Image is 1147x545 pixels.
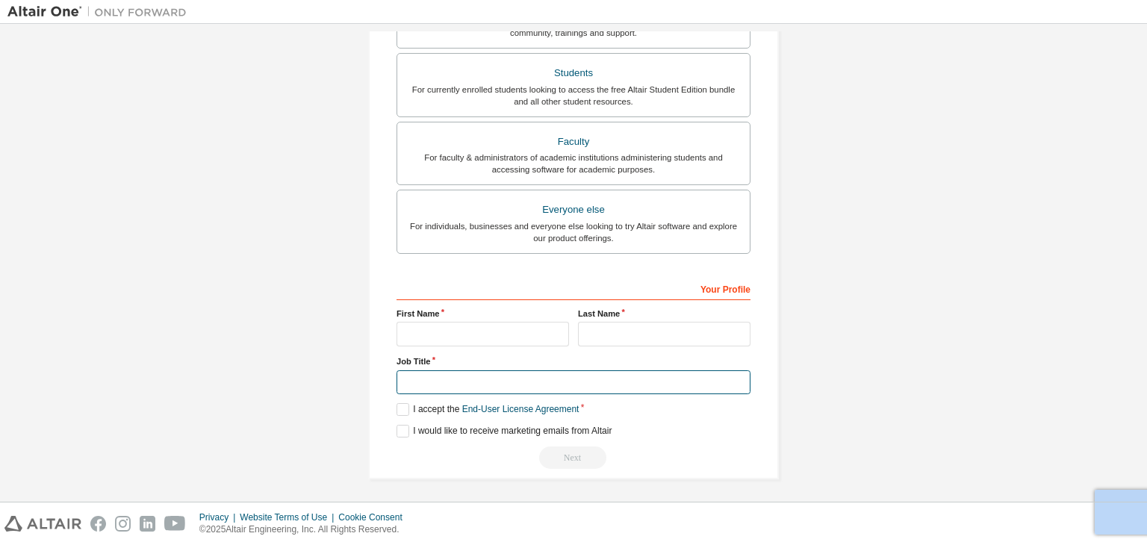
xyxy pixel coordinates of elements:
[397,403,579,416] label: I accept the
[338,511,411,523] div: Cookie Consent
[115,516,131,532] img: instagram.svg
[397,425,612,437] label: I would like to receive marketing emails from Altair
[406,131,741,152] div: Faculty
[240,511,338,523] div: Website Terms of Use
[397,308,569,320] label: First Name
[199,511,240,523] div: Privacy
[199,523,411,536] p: © 2025 Altair Engineering, Inc. All Rights Reserved.
[140,516,155,532] img: linkedin.svg
[90,516,106,532] img: facebook.svg
[397,276,750,300] div: Your Profile
[406,152,741,175] div: For faculty & administrators of academic institutions administering students and accessing softwa...
[397,446,750,469] div: Read and acccept EULA to continue
[397,355,750,367] label: Job Title
[406,220,741,244] div: For individuals, businesses and everyone else looking to try Altair software and explore our prod...
[406,199,741,220] div: Everyone else
[4,516,81,532] img: altair_logo.svg
[406,84,741,108] div: For currently enrolled students looking to access the free Altair Student Edition bundle and all ...
[7,4,194,19] img: Altair One
[164,516,186,532] img: youtube.svg
[578,308,750,320] label: Last Name
[406,63,741,84] div: Students
[462,404,579,414] a: End-User License Agreement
